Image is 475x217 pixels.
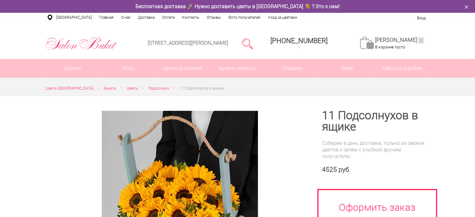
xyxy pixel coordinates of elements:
div: 4525 руб. [322,166,430,174]
a: Букеты [46,59,101,78]
span: Кому [320,59,374,78]
a: Фото получателей [225,13,264,22]
div: Бесплатная доставка 🚀 Нужно доставить цветы в [GEOGRAPHIC_DATA] 💐 ? Это к нам! [41,3,434,10]
a: Цветы [126,85,138,92]
div: Соберем в день доставки, только из свежих цветов и затем с улыбкой вручим получателю. [322,140,430,160]
img: Цветы Нижний Новгород [46,35,117,52]
a: Отзывы [203,13,225,22]
a: [GEOGRAPHIC_DATA] [52,13,96,22]
ins: 0 [418,37,424,44]
a: Уход за цветами [264,13,301,22]
a: Подсолнухи [148,85,169,92]
h1: 11 Подсолнухов в ящике [322,110,430,132]
span: Цветы [126,86,138,91]
a: Подарки [265,59,320,78]
a: Букеты [104,85,116,92]
a: Вход [417,16,426,20]
a: Цветы в корзине [156,59,210,78]
a: Цветы [GEOGRAPHIC_DATA] [46,85,94,92]
a: Букеты невесты [210,59,265,78]
a: О нас [117,13,134,22]
span: Букеты [104,86,116,91]
a: Оплата [158,13,178,22]
span: В корзине пусто [375,45,405,49]
a: [STREET_ADDRESS][PERSON_NAME] [148,40,228,46]
a: Главная [96,13,117,22]
a: Цветы в коробке [375,59,429,78]
span: [PHONE_NUMBER] [270,37,328,45]
a: Доставка [134,13,158,22]
a: Контакты [178,13,203,22]
span: Подсолнухи [148,86,169,91]
a: [PERSON_NAME] [375,37,424,44]
a: [PHONE_NUMBER] [267,35,331,52]
span: Цветы [GEOGRAPHIC_DATA] [46,86,94,91]
a: Розы [101,59,155,78]
span: 11 Подсолнухов в ящике [179,86,223,91]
